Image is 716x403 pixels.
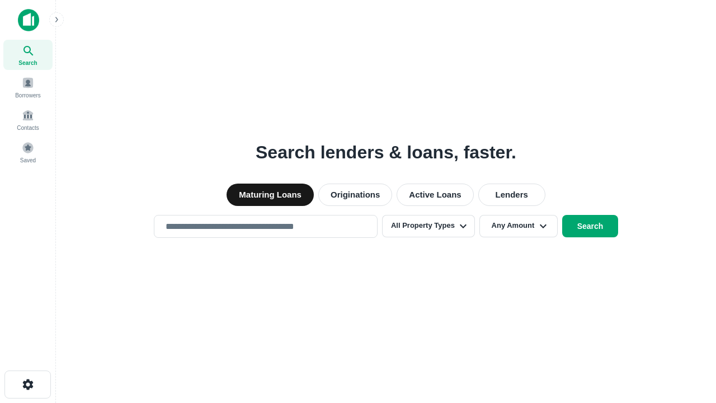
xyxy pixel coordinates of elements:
[3,40,53,70] a: Search
[257,139,515,166] h3: Search lenders & loans, faster.
[318,184,395,206] button: Originations
[399,184,478,206] button: Active Loans
[3,72,53,102] a: Borrowers
[223,184,313,206] button: Maturing Loans
[380,215,477,237] button: All Property Types
[660,313,716,367] iframe: Chat Widget
[564,215,620,237] button: Search
[17,124,39,133] span: Contacts
[18,9,39,31] img: capitalize-icon.png
[18,59,38,68] span: Search
[3,105,53,135] a: Contacts
[3,137,53,167] a: Saved
[20,156,36,165] span: Saved
[482,215,560,237] button: Any Amount
[15,91,41,100] span: Borrowers
[482,184,549,206] button: Lenders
